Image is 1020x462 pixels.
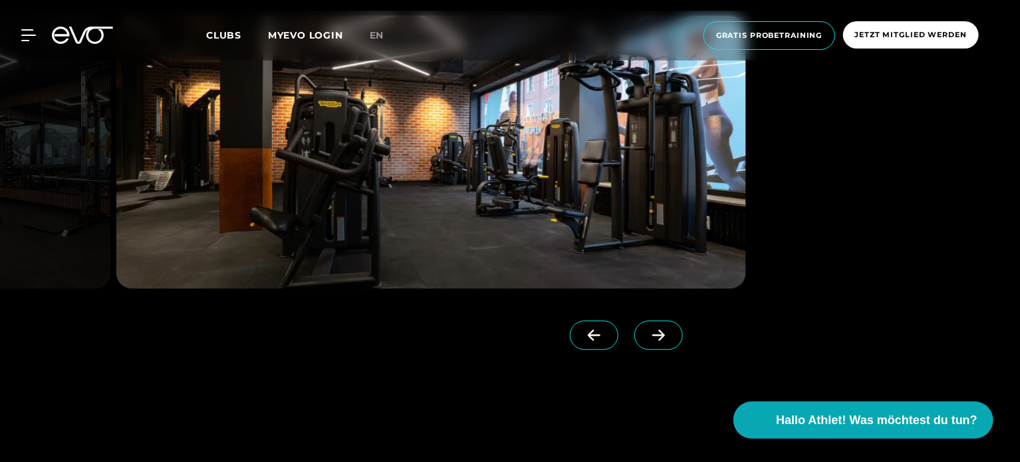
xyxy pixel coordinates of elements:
[370,29,384,41] span: en
[268,29,343,41] a: MYEVO LOGIN
[733,402,993,439] button: Hallo Athlet! Was möchtest du tun?
[370,28,400,43] a: en
[776,411,977,429] span: Hallo Athlet! Was möchtest du tun?
[206,29,241,41] span: Clubs
[206,29,268,41] a: Clubs
[855,29,967,41] span: Jetzt Mitglied werden
[839,21,983,50] a: Jetzt Mitglied werden
[700,21,839,50] a: Gratis Probetraining
[716,30,823,41] span: Gratis Probetraining
[116,15,746,289] img: evofitness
